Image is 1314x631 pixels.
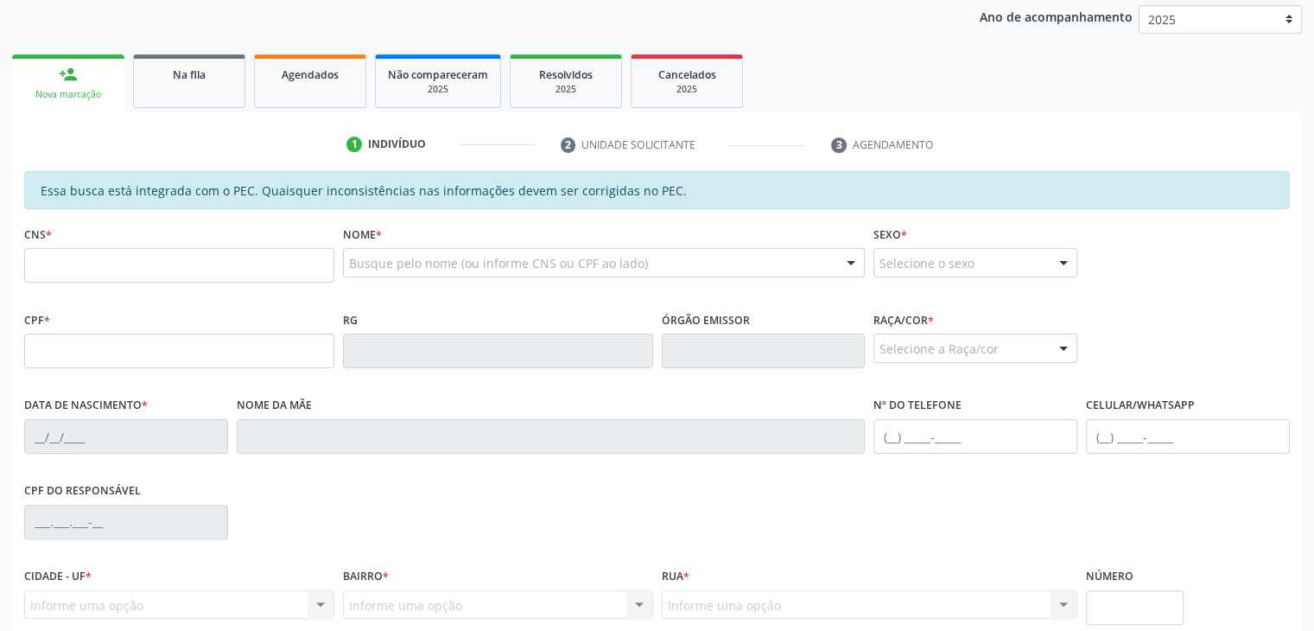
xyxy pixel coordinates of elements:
label: CPF do responsável [24,478,141,505]
label: Data de nascimento [24,392,148,419]
input: ___.___.___-__ [24,505,228,539]
label: CPF [24,307,50,334]
label: Nome [343,221,382,248]
label: Rua [662,564,689,590]
p: Ano de acompanhamento [980,5,1133,27]
div: Essa busca está integrada com o PEC. Quaisquer inconsistências nas informações devem ser corrigid... [24,171,1290,209]
span: Não compareceram [388,67,488,82]
span: Agendados [282,67,339,82]
label: Número [1086,564,1133,590]
div: 2025 [388,83,488,96]
div: Indivíduo [368,137,426,152]
span: Selecione a Raça/cor [879,340,999,358]
input: __/__/____ [24,419,228,454]
div: 2025 [644,83,730,96]
input: (__) _____-_____ [1086,419,1290,454]
span: Na fila [173,67,206,82]
label: RG [343,307,358,334]
span: Busque pelo nome (ou informe CNS ou CPF ao lado) [349,254,648,272]
label: Raça/cor [873,307,934,334]
span: Resolvidos [539,67,593,82]
label: Bairro [343,564,389,590]
div: 1 [346,137,362,152]
label: Nome da mãe [237,392,312,419]
label: Órgão emissor [662,307,750,334]
div: person_add [59,65,78,84]
div: Nova marcação [24,88,112,101]
input: (__) _____-_____ [873,419,1077,454]
span: Cancelados [658,67,716,82]
span: Selecione o sexo [879,254,974,272]
label: Nº do Telefone [873,392,962,419]
label: Sexo [873,221,907,248]
label: Celular/WhatsApp [1086,392,1195,419]
div: 2025 [523,83,609,96]
label: CNS [24,221,52,248]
